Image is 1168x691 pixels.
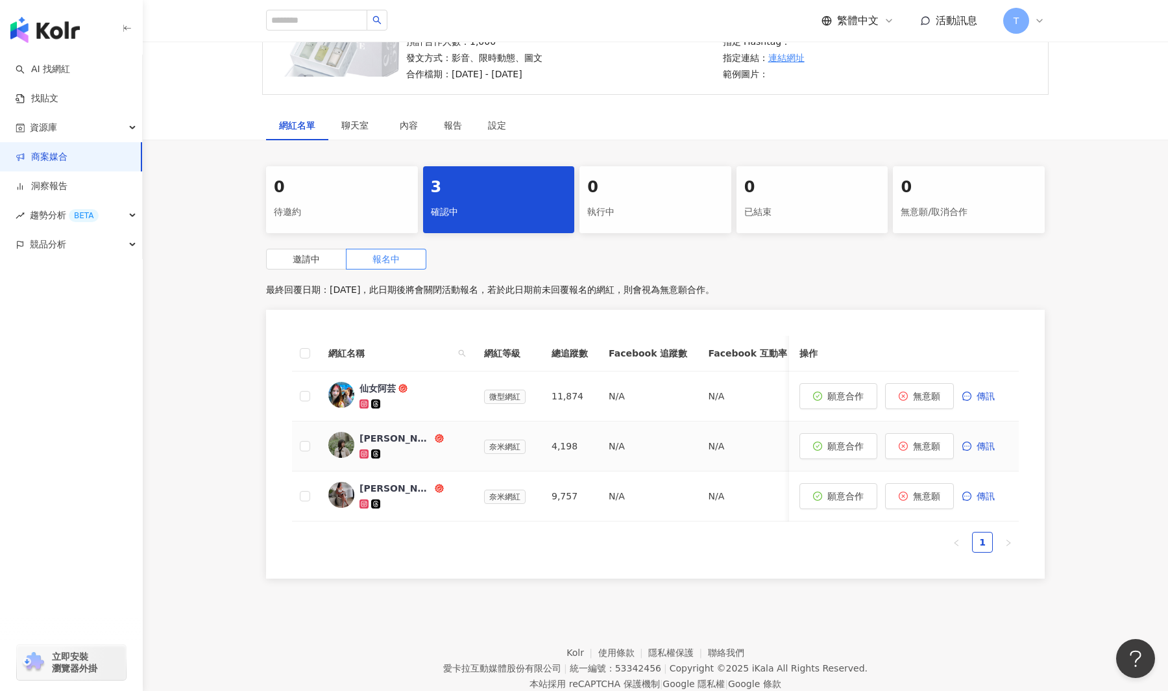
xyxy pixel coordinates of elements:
[30,201,99,230] span: 趨勢分析
[16,180,67,193] a: 洞察報告
[17,645,126,680] a: chrome extension立即安裝 瀏覽器外掛
[962,383,1008,409] button: 傳訊
[328,432,354,458] img: KOL Avatar
[962,433,1008,459] button: 傳訊
[962,492,971,501] span: message
[813,492,822,501] span: check-circle
[698,336,797,371] th: Facebook 互動率
[52,651,97,674] span: 立即安裝 瀏覽器外掛
[827,391,864,401] span: 願意合作
[885,383,954,409] button: 無意願
[328,482,354,508] img: KOL Avatar
[359,432,432,445] div: [PERSON_NAME] ᵕ̈
[946,532,967,553] button: left
[962,483,1008,509] button: 傳訊
[484,490,526,504] span: 奈米網紅
[744,177,881,199] div: 0
[431,177,567,199] div: 3
[946,532,967,553] li: Previous Page
[708,647,744,658] a: 聯絡我們
[813,442,822,451] span: check-circle
[885,433,954,459] button: 無意願
[962,442,971,451] span: message
[660,679,663,689] span: |
[670,663,868,673] div: Copyright © 2025 All Rights Reserved.
[827,491,864,501] span: 願意合作
[698,471,797,521] td: N/A
[400,118,418,132] div: 內容
[913,391,940,401] span: 無意願
[484,390,526,404] span: 微型網紅
[16,63,70,76] a: searchAI 找網紅
[444,118,462,132] div: 報告
[566,647,598,658] a: Kolr
[913,441,940,451] span: 無意願
[587,177,724,199] div: 0
[266,280,1045,299] p: 最終回覆日期：[DATE]，此日期後將會關閉活動報名，若於此日期前未回覆報名的網紅，則會視為無意願合作。
[744,201,881,223] div: 已結束
[899,492,908,501] span: close-circle
[570,663,661,673] div: 統一編號：53342456
[16,151,67,164] a: 商案媒合
[598,371,698,421] td: N/A
[541,421,598,471] td: 4,198
[69,209,99,222] div: BETA
[16,92,58,105] a: 找貼文
[936,14,977,27] span: 活動訊息
[274,177,410,199] div: 0
[474,336,541,371] th: 網紅等級
[899,392,908,401] span: close-circle
[488,118,506,132] div: 設定
[279,118,315,132] div: 網紅名單
[973,533,992,552] a: 1
[598,647,649,658] a: 使用條款
[458,349,466,357] span: search
[789,336,1019,371] th: 操作
[913,491,940,501] span: 無意願
[698,371,797,421] td: N/A
[443,663,561,673] div: 愛卡拉互動媒體股份有限公司
[837,14,879,28] span: 繁體中文
[564,663,567,673] span: |
[768,51,805,65] a: 連結網址
[406,51,596,65] p: 發文方式：影音、限時動態、圖文
[827,441,864,451] span: 願意合作
[328,346,453,360] span: 網紅名稱
[541,371,598,421] td: 11,874
[328,382,354,408] img: KOL Avatar
[587,201,724,223] div: 執行中
[431,201,567,223] div: 確認中
[541,336,598,371] th: 總追蹤數
[728,679,781,689] a: Google 條款
[799,383,877,409] button: 願意合作
[998,532,1019,553] button: right
[30,113,57,142] span: 資源庫
[598,471,698,521] td: N/A
[813,392,822,401] span: check-circle
[598,336,698,371] th: Facebook 追蹤數
[359,382,396,395] div: 仙女阿芸
[885,483,954,509] button: 無意願
[274,201,410,223] div: 待邀約
[977,391,995,401] span: 傳訊
[663,679,725,689] a: Google 隱私權
[977,491,995,501] span: 傳訊
[21,652,46,673] img: chrome extension
[1004,539,1012,547] span: right
[752,663,774,673] a: iKala
[799,483,877,509] button: 願意合作
[341,121,374,130] span: 聊天室
[998,532,1019,553] li: Next Page
[962,392,971,401] span: message
[372,16,382,25] span: search
[723,67,816,81] p: 範例圖片：
[456,344,468,363] span: search
[10,17,80,43] img: logo
[1116,639,1155,678] iframe: Help Scout Beacon - Open
[972,532,993,553] li: 1
[406,67,596,81] p: 合作檔期：[DATE] - [DATE]
[953,539,960,547] span: left
[293,254,320,264] span: 邀請中
[648,647,708,658] a: 隱私權保護
[1014,14,1019,28] span: T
